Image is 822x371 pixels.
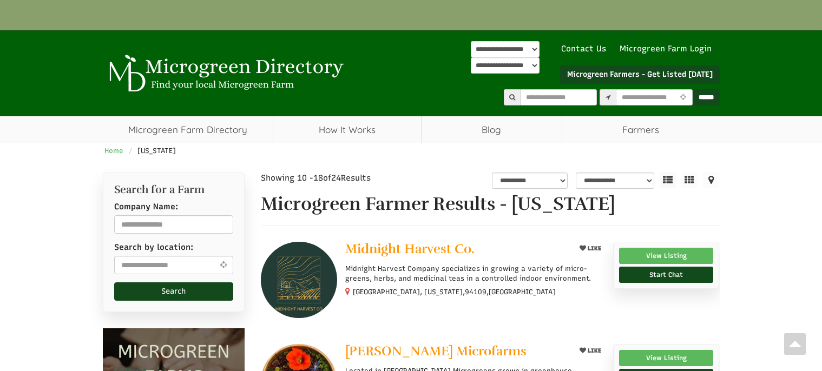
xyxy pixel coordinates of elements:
a: [PERSON_NAME] Microfarms [345,344,567,361]
button: Search [114,282,234,301]
img: Midnight Harvest Co. [261,242,337,318]
a: View Listing [619,350,714,366]
div: Üzemeltető: [471,41,540,74]
label: Company Name: [114,201,178,213]
span: 24 [331,173,341,183]
label: Search by location: [114,242,193,253]
div: Showing 10 - of Results [261,173,413,184]
span: 18 [313,173,323,183]
a: Microgreen Farm Directory [103,116,273,143]
small: [GEOGRAPHIC_DATA], [US_STATE], , [353,288,556,296]
select: Fordítómodul [471,57,540,74]
span: Midnight Harvest Co. [345,241,475,257]
a: Start Chat [619,267,714,283]
p: Midnight Harvest Company specializes in growing a variety of micro-greens, herbs, and medicinal t... [345,264,604,283]
a: Microgreen Farm Login [620,43,717,55]
select: Fordítómodul [471,41,540,57]
a: Blog [422,116,562,143]
span: 94109 [465,287,486,297]
span: LIKE [586,347,601,354]
span: [US_STATE] [137,147,176,155]
h1: Microgreen Farmer Results - [US_STATE] [261,194,720,214]
select: overall_rating_filter-1 [492,173,568,189]
span: [GEOGRAPHIC_DATA] [489,287,556,297]
i: Use Current Location [217,261,229,269]
i: Use Current Location [678,94,689,101]
h2: Search for a Farm [114,184,234,196]
a: Midnight Harvest Co. [345,242,567,259]
button: LIKE [576,344,605,357]
select: sortbox-1 [576,173,654,189]
span: LIKE [586,245,601,252]
span: [PERSON_NAME] Microfarms [345,343,527,359]
a: View Listing [619,248,714,264]
span: Farmers [562,116,720,143]
a: How It Works [273,116,421,143]
a: Microgreen Farmers - Get Listed [DATE] [560,65,720,84]
a: Home [104,147,123,155]
button: LIKE [576,242,605,255]
img: Microgreen Directory [103,55,346,92]
a: Contact Us [556,43,611,55]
